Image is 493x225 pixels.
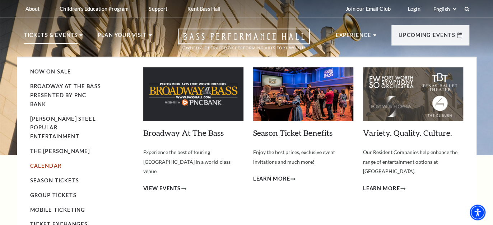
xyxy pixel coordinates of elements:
select: Select: [432,6,457,13]
a: View Events [143,184,187,193]
img: Season Ticket Benefits [253,67,353,121]
a: Variety. Quality. Culture. [363,128,452,138]
p: Upcoming Events [399,31,455,44]
a: Broadway At The Bass [143,128,224,138]
div: Accessibility Menu [470,205,485,220]
p: Children's Education Program [60,6,129,12]
p: About [25,6,40,12]
p: Enjoy the best prices, exclusive event invitations and much more! [253,148,353,167]
a: [PERSON_NAME] Steel Popular Entertainment [30,116,96,140]
a: Learn More Season Ticket Benefits [253,174,296,183]
a: Mobile Ticketing [30,207,85,213]
p: Our Resident Companies help enhance the range of entertainment options at [GEOGRAPHIC_DATA]. [363,148,463,176]
p: Plan Your Visit [98,31,147,44]
img: Variety. Quality. Culture. [363,67,463,121]
p: Support [149,6,167,12]
p: Tickets & Events [24,31,78,44]
span: Learn More [363,184,400,193]
a: Group Tickets [30,192,76,198]
p: Rent Bass Hall [187,6,220,12]
a: Broadway At The Bass presented by PNC Bank [30,83,101,107]
a: Learn More Variety. Quality. Culture. [363,184,406,193]
span: View Events [143,184,181,193]
p: Experience [336,31,372,44]
a: Season Tickets [30,177,79,183]
a: The [PERSON_NAME] [30,148,90,154]
img: Broadway At The Bass [143,67,243,121]
a: Open this option [152,28,336,57]
a: Now On Sale [30,68,71,75]
span: Learn More [253,174,290,183]
a: Calendar [30,163,61,169]
p: Experience the best of touring [GEOGRAPHIC_DATA] in a world-class venue. [143,148,243,176]
a: Season Ticket Benefits [253,128,332,138]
